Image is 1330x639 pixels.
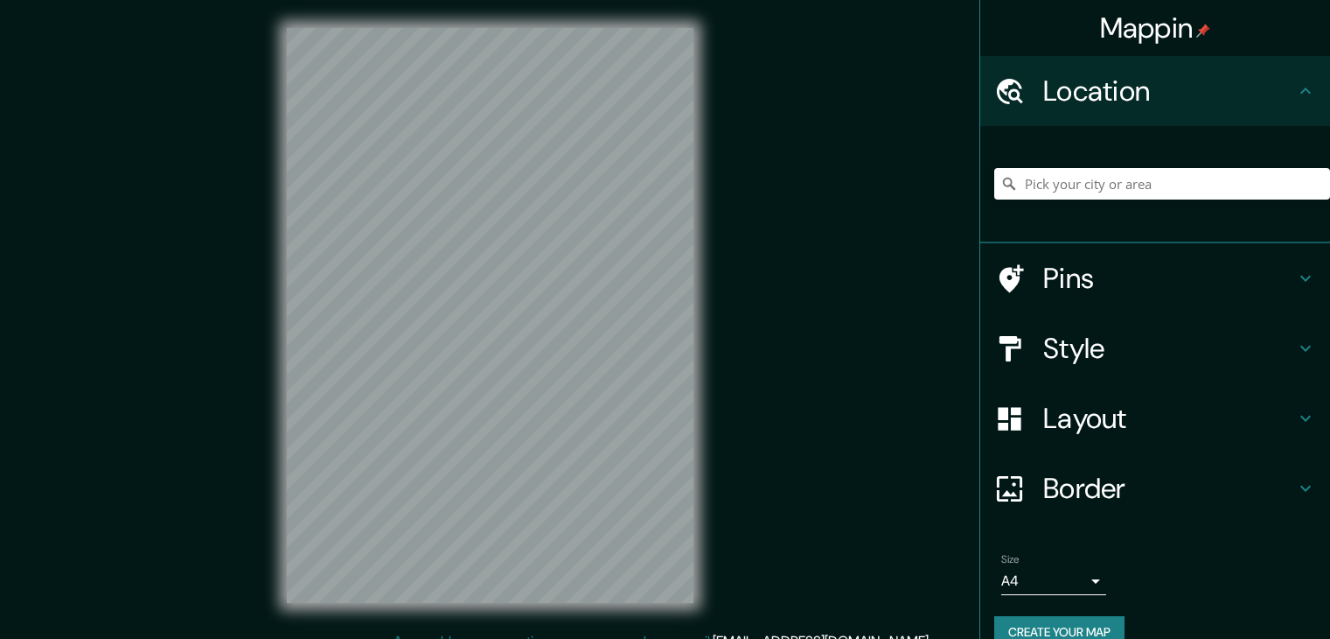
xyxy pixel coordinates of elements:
h4: Style [1043,331,1295,366]
div: Style [980,313,1330,383]
img: pin-icon.png [1196,24,1210,38]
label: Size [1001,552,1020,567]
h4: Border [1043,471,1295,506]
h4: Pins [1043,261,1295,296]
h4: Layout [1043,401,1295,436]
div: Location [980,56,1330,126]
canvas: Map [287,28,693,603]
h4: Location [1043,74,1295,109]
div: A4 [1001,567,1106,595]
div: Pins [980,243,1330,313]
div: Layout [980,383,1330,453]
h4: Mappin [1100,11,1211,46]
div: Border [980,453,1330,523]
input: Pick your city or area [994,168,1330,200]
